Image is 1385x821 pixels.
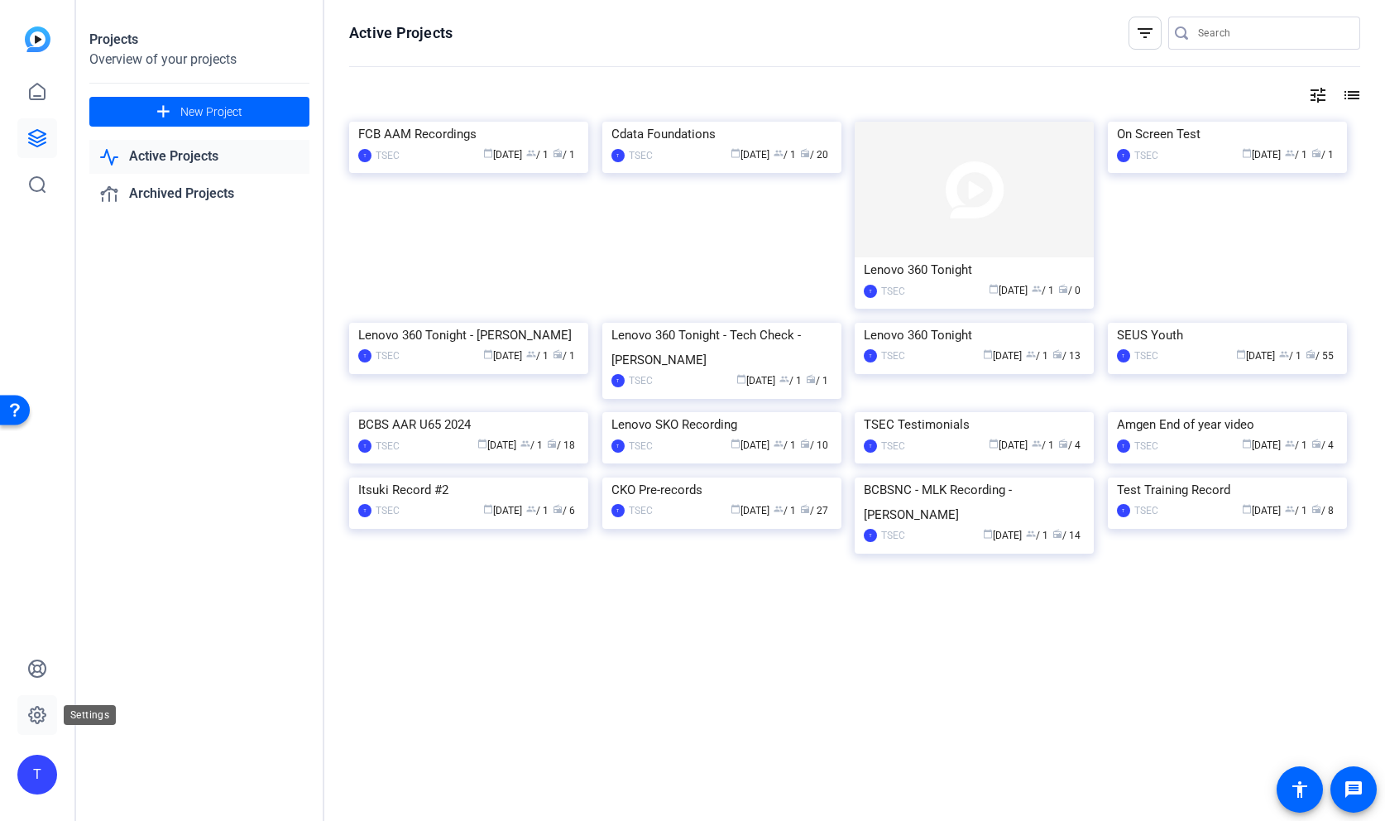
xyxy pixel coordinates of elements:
[483,504,493,514] span: calendar_today
[611,504,625,517] div: T
[547,439,575,451] span: / 18
[800,149,828,161] span: / 20
[806,375,828,386] span: / 1
[774,148,784,158] span: group
[358,149,371,162] div: T
[526,349,536,359] span: group
[376,502,400,519] div: TSEC
[376,438,400,454] div: TSEC
[736,374,746,384] span: calendar_today
[1242,148,1252,158] span: calendar_today
[1134,502,1158,519] div: TSEC
[89,30,309,50] div: Projects
[1242,439,1252,449] span: calendar_today
[1134,438,1158,454] div: TSEC
[989,439,1028,451] span: [DATE]
[774,439,784,449] span: group
[1134,348,1158,364] div: TSEC
[1279,349,1289,359] span: group
[526,149,549,161] span: / 1
[553,504,563,514] span: radio
[611,478,832,502] div: CKO Pre-records
[774,149,796,161] span: / 1
[483,350,522,362] span: [DATE]
[553,349,563,359] span: radio
[25,26,50,52] img: blue-gradient.svg
[1308,85,1328,105] mat-icon: tune
[89,97,309,127] button: New Project
[477,439,487,449] span: calendar_today
[611,323,832,372] div: Lenovo 360 Tonight - Tech Check - [PERSON_NAME]
[800,505,828,516] span: / 27
[1052,349,1062,359] span: radio
[864,285,877,298] div: T
[1135,23,1155,43] mat-icon: filter_list
[358,504,371,517] div: T
[731,148,740,158] span: calendar_today
[89,177,309,211] a: Archived Projects
[629,147,653,164] div: TSEC
[611,149,625,162] div: T
[358,323,579,348] div: Lenovo 360 Tonight - [PERSON_NAME]
[731,504,740,514] span: calendar_today
[358,439,371,453] div: T
[629,372,653,389] div: TSEC
[1026,530,1048,541] span: / 1
[553,505,575,516] span: / 6
[989,439,999,449] span: calendar_today
[526,505,549,516] span: / 1
[1311,439,1321,449] span: radio
[349,23,453,43] h1: Active Projects
[1117,323,1338,348] div: SEUS Youth
[1134,147,1158,164] div: TSEC
[864,257,1085,282] div: Lenovo 360 Tonight
[1032,439,1054,451] span: / 1
[1290,780,1310,799] mat-icon: accessibility
[731,439,740,449] span: calendar_today
[526,350,549,362] span: / 1
[483,148,493,158] span: calendar_today
[1279,350,1301,362] span: / 1
[800,439,828,451] span: / 10
[736,375,775,386] span: [DATE]
[483,349,493,359] span: calendar_today
[483,505,522,516] span: [DATE]
[989,284,999,294] span: calendar_today
[1285,504,1295,514] span: group
[1032,439,1042,449] span: group
[1306,350,1334,362] span: / 55
[1311,149,1334,161] span: / 1
[553,148,563,158] span: radio
[864,529,877,542] div: T
[864,412,1085,437] div: TSEC Testimonials
[376,147,400,164] div: TSEC
[881,283,905,300] div: TSEC
[376,348,400,364] div: TSEC
[17,755,57,795] div: T
[1311,505,1334,516] span: / 8
[779,375,802,386] span: / 1
[864,323,1085,348] div: Lenovo 360 Tonight
[774,505,796,516] span: / 1
[547,439,557,449] span: radio
[477,439,516,451] span: [DATE]
[1052,350,1081,362] span: / 13
[89,140,309,174] a: Active Projects
[1117,478,1338,502] div: Test Training Record
[983,349,993,359] span: calendar_today
[629,438,653,454] div: TSEC
[1117,412,1338,437] div: Amgen End of year video
[1052,529,1062,539] span: radio
[1117,504,1130,517] div: T
[1242,505,1281,516] span: [DATE]
[611,374,625,387] div: T
[1285,149,1307,161] span: / 1
[774,439,796,451] span: / 1
[526,504,536,514] span: group
[800,148,810,158] span: radio
[800,439,810,449] span: radio
[989,285,1028,296] span: [DATE]
[1058,285,1081,296] span: / 0
[1026,350,1048,362] span: / 1
[864,478,1085,527] div: BCBSNC - MLK Recording - [PERSON_NAME]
